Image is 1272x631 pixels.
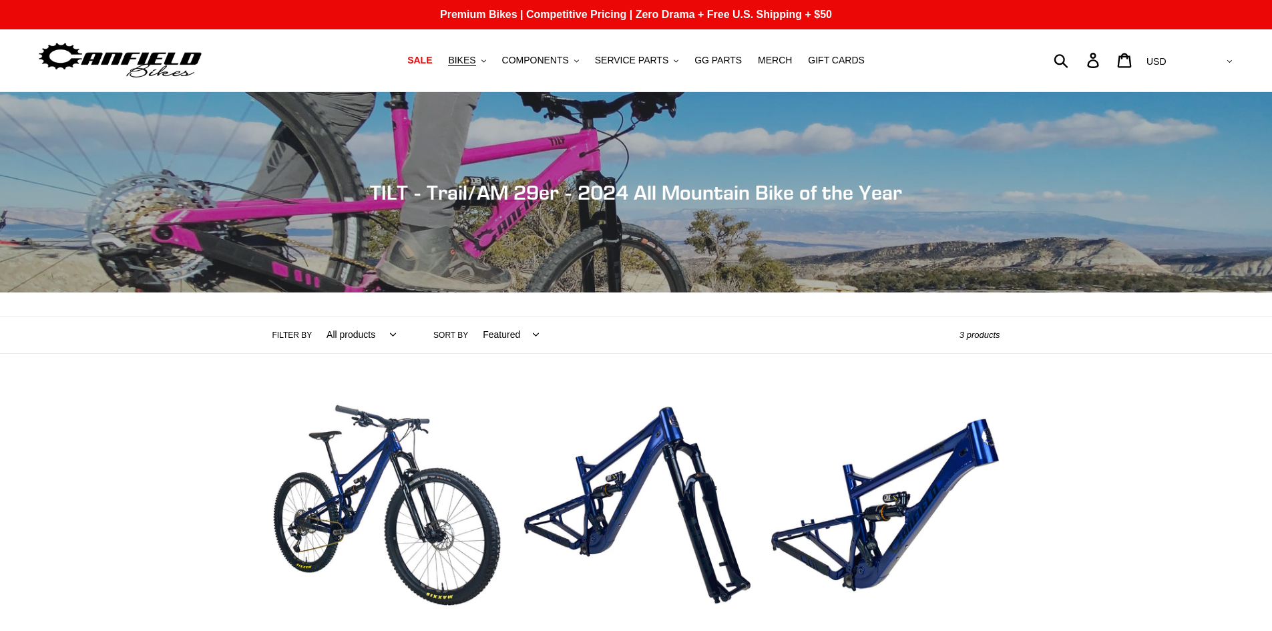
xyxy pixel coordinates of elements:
[502,55,569,66] span: COMPONENTS
[448,55,475,66] span: BIKES
[370,180,902,204] span: TILT - Trail/AM 29er - 2024 All Mountain Bike of the Year
[401,51,439,69] a: SALE
[808,55,865,66] span: GIFT CARDS
[407,55,432,66] span: SALE
[960,330,1000,340] span: 3 products
[1061,45,1095,75] input: Search
[801,51,871,69] a: GIFT CARDS
[588,51,685,69] button: SERVICE PARTS
[688,51,749,69] a: GG PARTS
[272,329,312,341] label: Filter by
[751,51,799,69] a: MERCH
[37,39,204,81] img: Canfield Bikes
[595,55,668,66] span: SERVICE PARTS
[495,51,586,69] button: COMPONENTS
[441,51,492,69] button: BIKES
[694,55,742,66] span: GG PARTS
[433,329,468,341] label: Sort by
[758,55,792,66] span: MERCH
